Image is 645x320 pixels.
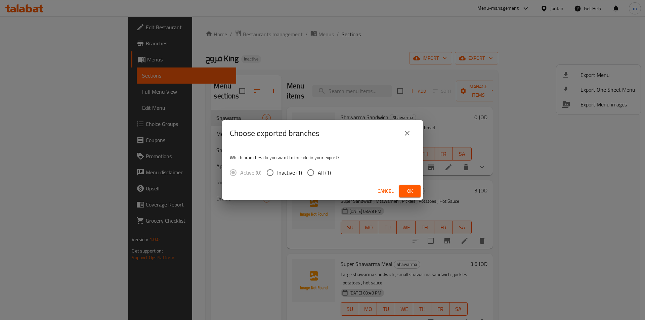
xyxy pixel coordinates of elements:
[375,185,396,197] button: Cancel
[240,169,261,177] span: Active (0)
[230,154,415,161] p: Which branches do you want to include in your export?
[378,187,394,195] span: Cancel
[404,187,415,195] span: Ok
[399,185,421,197] button: Ok
[399,125,415,141] button: close
[318,169,331,177] span: All (1)
[277,169,302,177] span: Inactive (1)
[230,128,319,139] h2: Choose exported branches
